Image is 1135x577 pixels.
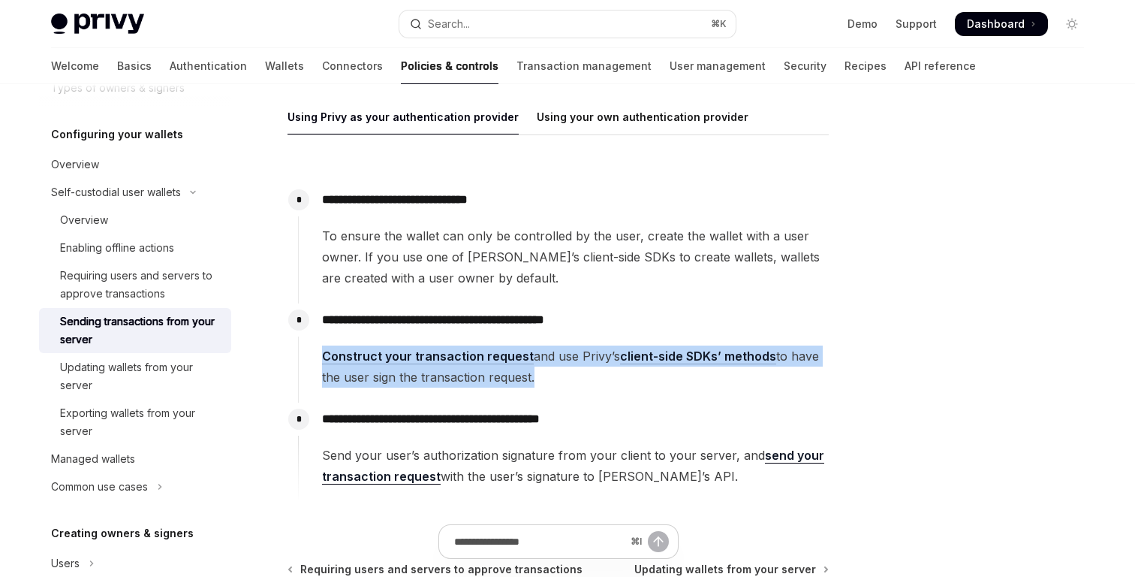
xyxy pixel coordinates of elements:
div: Enabling offline actions [60,239,174,257]
div: Users [51,554,80,572]
button: Send message [648,531,669,552]
div: Search... [428,15,470,33]
a: Security [784,48,826,84]
div: Exporting wallets from your server [60,404,222,440]
div: Requiring users and servers to approve transactions [60,267,222,303]
span: Send your user’s authorization signature from your client to your server, and with the user’s sig... [322,445,828,487]
div: Self-custodial user wallets [51,183,181,201]
div: Updating wallets from your server [60,358,222,394]
input: Ask a question... [454,525,625,558]
span: To ensure the wallet can only be controlled by the user, create the wallet with a user owner. If ... [322,225,828,288]
a: Sending transactions from your server [39,308,231,353]
a: Connectors [322,48,383,84]
div: Common use cases [51,478,148,496]
a: Managed wallets [39,446,231,473]
div: Managed wallets [51,450,135,468]
a: Recipes [844,48,887,84]
a: Transaction management [516,48,652,84]
button: Toggle dark mode [1060,12,1084,36]
a: Overview [39,151,231,178]
a: Exporting wallets from your server [39,400,231,445]
a: Policies & controls [401,48,498,84]
span: and use Privy’s to have the user sign the transaction request. [322,346,828,388]
div: Using your own authentication provider [537,99,748,134]
a: Authentication [170,48,247,84]
a: Construct your transaction request [322,349,534,364]
a: Requiring users and servers to approve transactions [39,262,231,307]
div: Overview [60,211,108,229]
a: Overview [39,207,231,234]
h5: Configuring your wallets [51,125,183,143]
a: Enabling offline actions [39,234,231,261]
button: Toggle Self-custodial user wallets section [39,179,231,206]
a: Dashboard [955,12,1048,36]
img: light logo [51,14,144,35]
a: Demo [847,17,878,32]
div: Sending transactions from your server [60,313,222,349]
button: Toggle Users section [39,550,231,577]
a: User management [670,48,766,84]
span: ⌘ K [711,18,727,30]
a: Welcome [51,48,99,84]
div: Using Privy as your authentication provider [288,99,519,134]
h5: Creating owners & signers [51,524,194,542]
a: Support [896,17,937,32]
span: Dashboard [967,17,1025,32]
button: Open search [399,11,736,38]
a: client-side SDKs’ methods [620,349,776,364]
a: API reference [905,48,976,84]
button: Toggle Common use cases section [39,473,231,500]
a: Wallets [265,48,304,84]
a: Updating wallets from your server [39,354,231,399]
div: Overview [51,156,99,174]
a: Basics [117,48,152,84]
